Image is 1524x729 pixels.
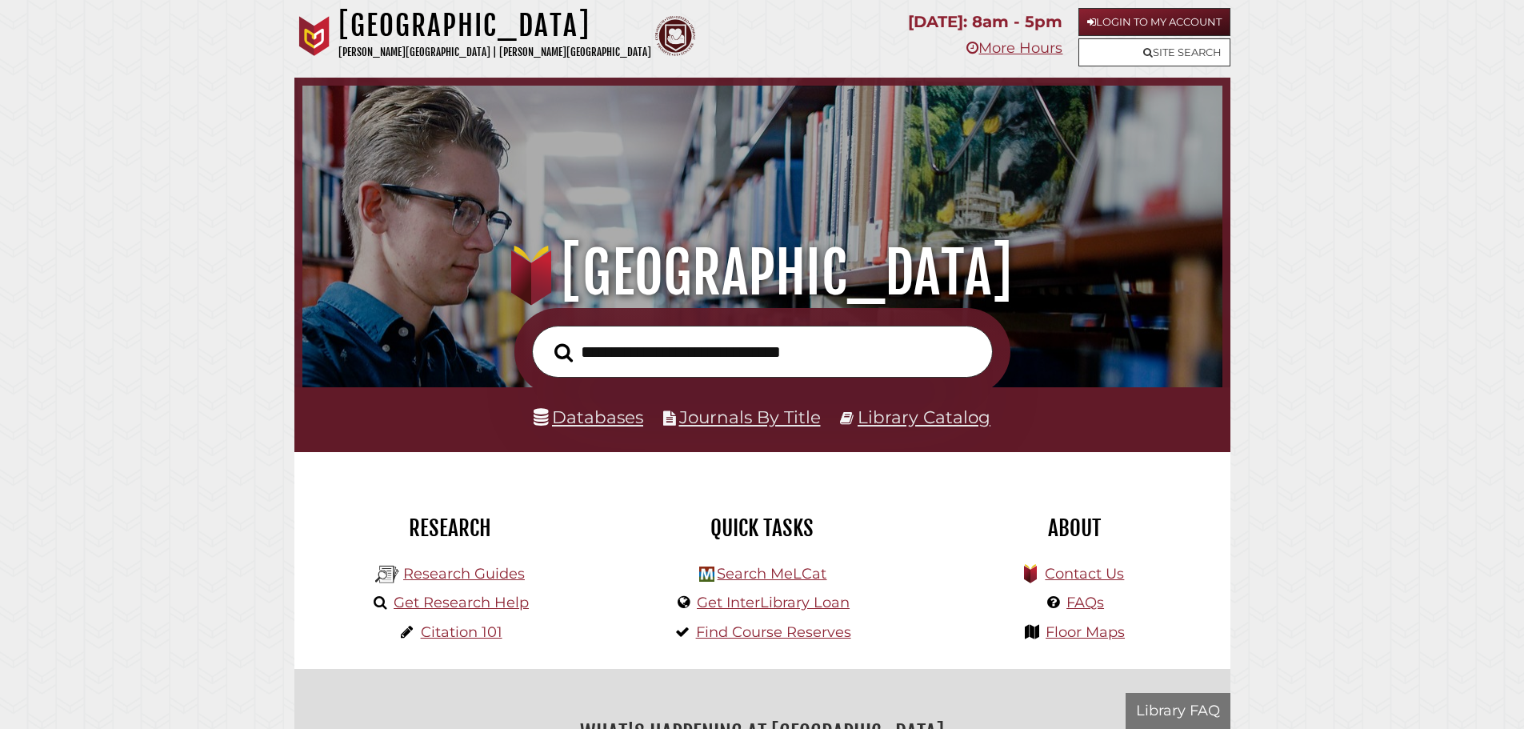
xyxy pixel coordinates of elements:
p: [PERSON_NAME][GEOGRAPHIC_DATA] | [PERSON_NAME][GEOGRAPHIC_DATA] [338,43,651,62]
a: Login to My Account [1078,8,1230,36]
a: Citation 101 [421,623,502,641]
a: Get Research Help [394,594,529,611]
h2: Quick Tasks [618,515,906,542]
img: Calvin Theological Seminary [655,16,695,56]
img: Hekman Library Logo [375,563,399,587]
a: Floor Maps [1046,623,1125,641]
a: FAQs [1066,594,1104,611]
a: Library Catalog [858,407,990,427]
a: More Hours [966,39,1062,57]
h2: About [930,515,1218,542]
a: Contact Us [1045,565,1124,583]
a: Find Course Reserves [696,623,851,641]
a: Site Search [1078,38,1230,66]
a: Research Guides [403,565,525,583]
h1: [GEOGRAPHIC_DATA] [325,238,1199,308]
h2: Research [306,515,594,542]
a: Journals By Title [679,407,821,427]
a: Databases [534,407,643,427]
a: Get InterLibrary Loan [697,594,850,611]
img: Calvin University [294,16,334,56]
button: Search [546,338,581,367]
i: Search [554,342,573,362]
h1: [GEOGRAPHIC_DATA] [338,8,651,43]
p: [DATE]: 8am - 5pm [908,8,1062,36]
a: Search MeLCat [717,565,826,583]
img: Hekman Library Logo [699,567,714,582]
